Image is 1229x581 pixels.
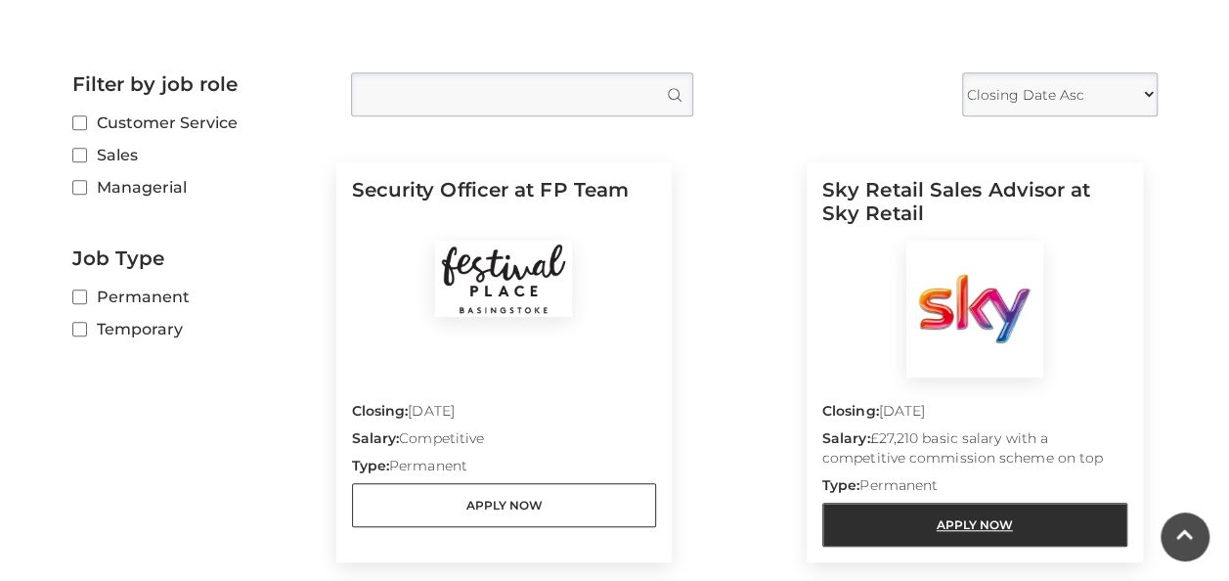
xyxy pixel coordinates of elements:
[72,111,322,135] label: Customer Service
[352,402,409,420] strong: Closing:
[72,143,322,167] label: Sales
[822,402,879,420] strong: Closing:
[72,175,322,200] label: Managerial
[822,178,1127,241] h5: Sky Retail Sales Advisor at Sky Retail
[822,401,1127,428] p: [DATE]
[352,178,657,241] h5: Security Officer at FP Team
[352,457,389,474] strong: Type:
[72,246,322,270] h2: Job Type
[352,456,657,483] p: Permanent
[822,476,859,494] strong: Type:
[72,72,322,96] h2: Filter by job role
[822,429,870,447] strong: Salary:
[352,429,400,447] strong: Salary:
[435,241,572,317] img: Festival Place
[352,428,657,456] p: Competitive
[72,285,322,309] label: Permanent
[906,241,1043,378] img: Sky Retail
[352,483,657,527] a: Apply Now
[822,428,1127,475] p: £27,210 basic salary with a competitive commission scheme on top
[352,401,657,428] p: [DATE]
[72,317,322,341] label: Temporary
[822,475,1127,503] p: Permanent
[822,503,1127,547] a: Apply Now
